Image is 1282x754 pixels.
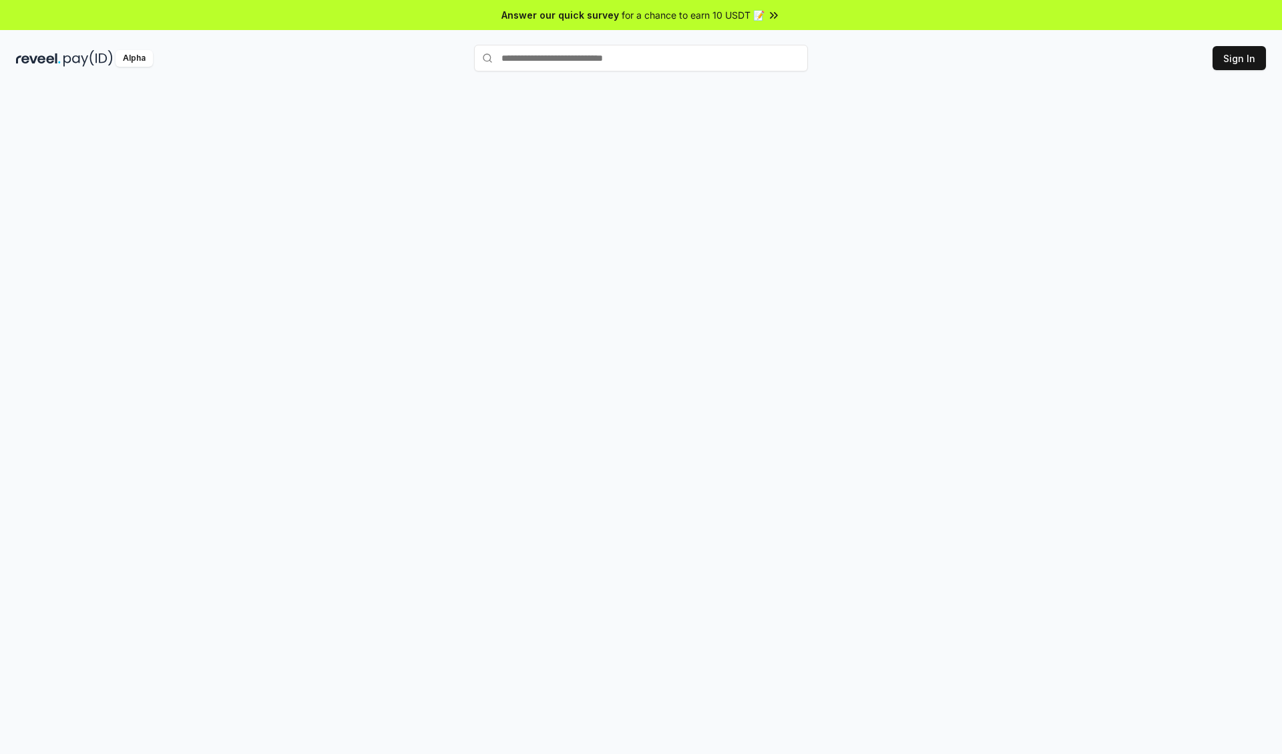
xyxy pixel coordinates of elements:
button: Sign In [1213,46,1266,70]
span: Answer our quick survey [501,8,619,22]
div: Alpha [116,50,153,67]
img: pay_id [63,50,113,67]
img: reveel_dark [16,50,61,67]
span: for a chance to earn 10 USDT 📝 [622,8,765,22]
